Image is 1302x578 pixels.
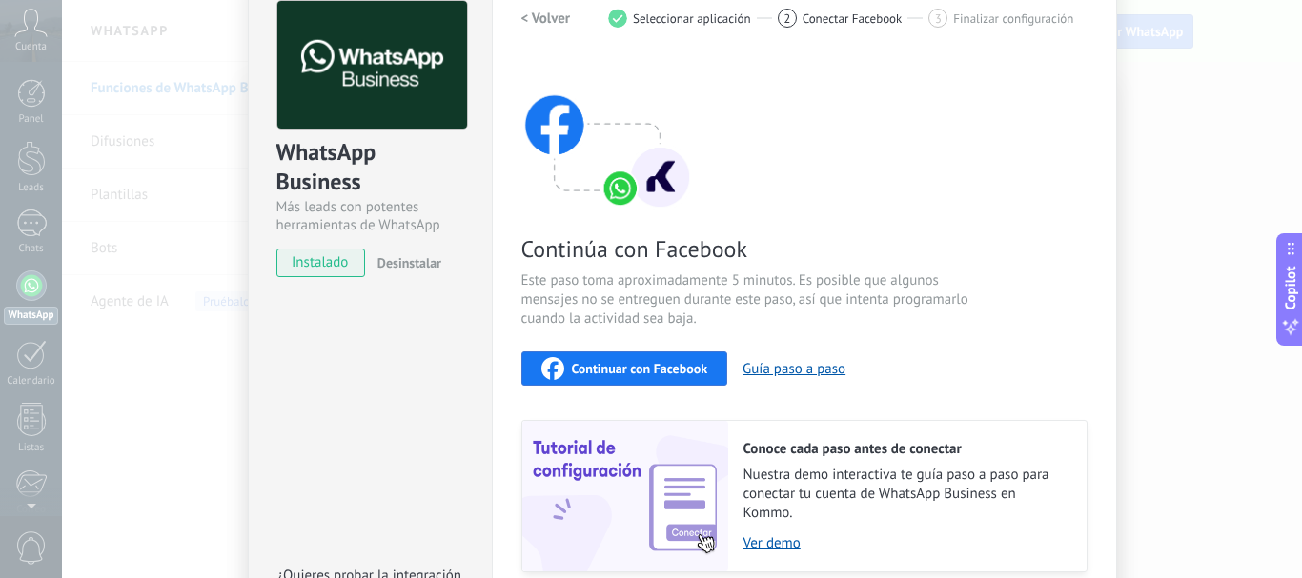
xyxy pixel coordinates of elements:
span: Desinstalar [377,254,441,271]
span: 3 [935,10,942,27]
h2: < Volver [521,10,571,28]
span: Seleccionar aplicación [633,11,751,26]
h2: Conoce cada paso antes de conectar [743,440,1068,458]
div: WhatsApp Business [276,137,464,198]
span: Finalizar configuración [953,11,1073,26]
img: logo_main.png [277,1,467,130]
span: Conectar Facebook [803,11,903,26]
span: Continúa con Facebook [521,234,975,264]
button: Continuar con Facebook [521,351,728,386]
img: connect with facebook [521,58,693,210]
span: Copilot [1281,266,1300,309]
span: Nuestra demo interactiva te guía paso a paso para conectar tu cuenta de WhatsApp Business en Kommo. [743,466,1068,523]
button: < Volver [521,1,571,35]
button: Desinstalar [370,249,441,277]
span: Continuar con Facebook [572,362,708,375]
span: instalado [277,249,364,277]
div: Más leads con potentes herramientas de WhatsApp [276,198,464,234]
span: Este paso toma aproximadamente 5 minutos. Es posible que algunos mensajes no se entreguen durante... [521,271,975,329]
a: Ver demo [743,534,1068,552]
span: 2 [783,10,790,27]
button: Guía paso a paso [743,360,845,378]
